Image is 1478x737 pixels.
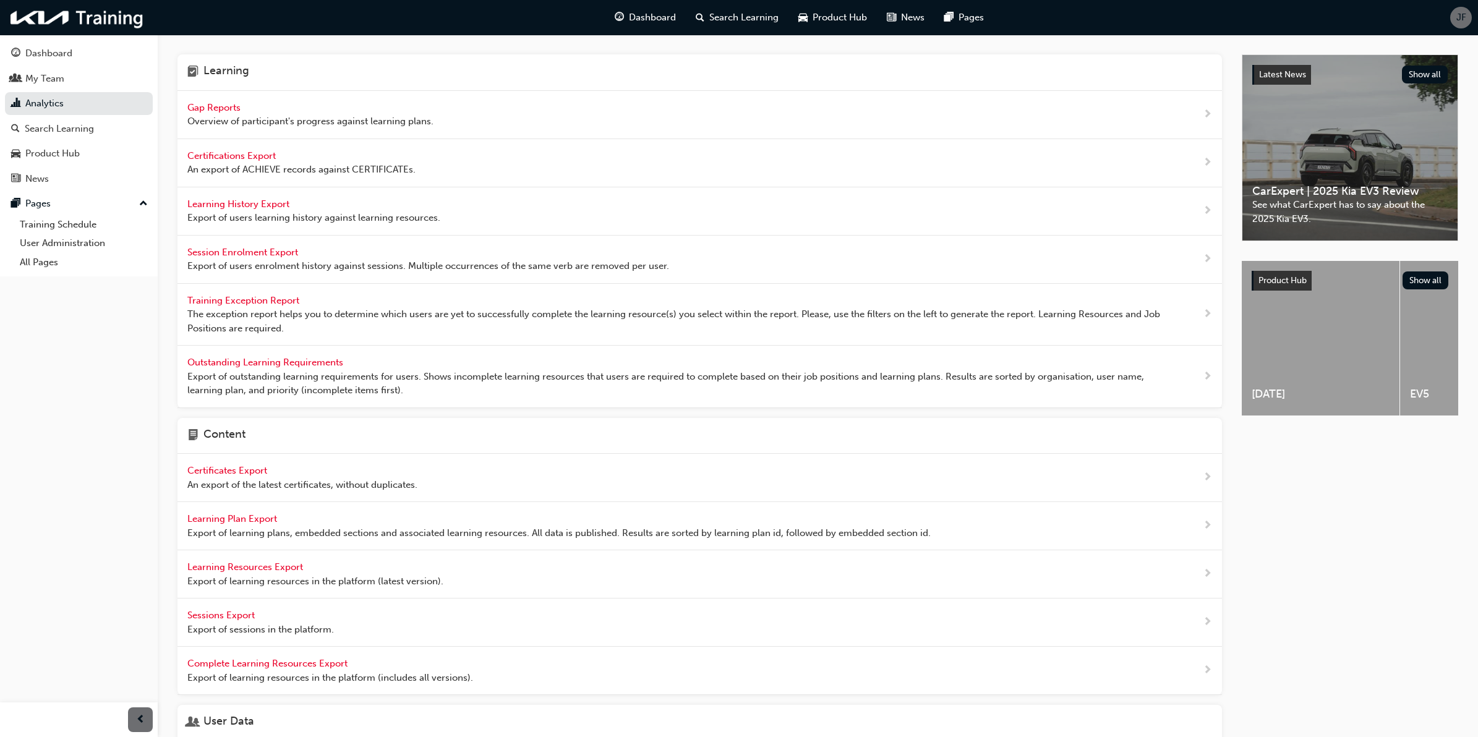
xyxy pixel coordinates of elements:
span: Learning History Export [187,198,292,210]
span: Product Hub [1258,275,1307,286]
button: Pages [5,192,153,215]
span: Export of users learning history against learning resources. [187,211,440,225]
div: Pages [25,197,51,211]
a: Sessions Export Export of sessions in the platform.next-icon [177,599,1222,647]
span: [DATE] [1252,387,1390,401]
span: chart-icon [11,98,20,109]
span: Export of outstanding learning requirements for users. Shows incomplete learning resources that u... [187,370,1163,398]
a: Training Schedule [15,215,153,234]
span: Certificates Export [187,465,270,476]
span: Gap Reports [187,102,243,113]
a: All Pages [15,253,153,272]
a: search-iconSearch Learning [686,5,788,30]
span: next-icon [1203,252,1212,267]
a: pages-iconPages [934,5,994,30]
span: next-icon [1203,518,1212,534]
span: Outstanding Learning Requirements [187,357,346,368]
span: next-icon [1203,203,1212,219]
span: Pages [959,11,984,25]
span: Export of learning resources in the platform (latest version). [187,574,443,589]
div: News [25,172,49,186]
span: Latest News [1259,69,1306,80]
a: Dashboard [5,42,153,65]
span: search-icon [696,10,704,25]
span: user-icon [187,715,199,731]
span: The exception report helps you to determine which users are yet to successfully complete the lear... [187,307,1163,335]
a: Training Exception Report The exception report helps you to determine which users are yet to succ... [177,284,1222,346]
span: Session Enrolment Export [187,247,301,258]
span: An export of ACHIEVE records against CERTIFICATEs. [187,163,416,177]
a: car-iconProduct Hub [788,5,877,30]
a: My Team [5,67,153,90]
button: DashboardMy TeamAnalyticsSearch LearningProduct HubNews [5,40,153,192]
span: Learning Plan Export [187,513,280,524]
span: Export of learning plans, embedded sections and associated learning resources. All data is publis... [187,526,931,540]
span: Certifications Export [187,150,278,161]
span: guage-icon [11,48,20,59]
a: Analytics [5,92,153,115]
span: Complete Learning Resources Export [187,658,350,669]
span: CarExpert | 2025 Kia EV3 Review [1252,184,1448,198]
span: prev-icon [136,712,145,728]
a: Latest NewsShow all [1252,65,1448,85]
span: car-icon [11,148,20,160]
span: next-icon [1203,615,1212,630]
span: Product Hub [813,11,867,25]
span: news-icon [887,10,896,25]
button: Show all [1402,66,1448,83]
div: My Team [25,72,64,86]
a: News [5,168,153,190]
span: next-icon [1203,107,1212,122]
span: Dashboard [629,11,676,25]
a: Gap Reports Overview of participant's progress against learning plans.next-icon [177,91,1222,139]
a: Learning Resources Export Export of learning resources in the platform (latest version).next-icon [177,550,1222,599]
span: next-icon [1203,663,1212,678]
span: An export of the latest certificates, without duplicates. [187,478,417,492]
a: Product Hub [5,142,153,165]
span: Learning Resources Export [187,561,305,573]
span: people-icon [11,74,20,85]
span: car-icon [798,10,808,25]
span: learning-icon [187,64,199,80]
a: Search Learning [5,117,153,140]
span: Overview of participant's progress against learning plans. [187,114,434,129]
span: Search Learning [709,11,779,25]
a: Product HubShow all [1252,271,1448,291]
img: kia-training [6,5,148,30]
span: page-icon [187,428,199,444]
span: News [901,11,925,25]
a: User Administration [15,234,153,253]
span: Export of learning resources in the platform (includes all versions). [187,671,473,685]
span: Export of sessions in the platform. [187,623,334,637]
div: Search Learning [25,122,94,136]
div: Dashboard [25,46,72,61]
span: Training Exception Report [187,295,302,306]
span: Sessions Export [187,610,257,621]
span: See what CarExpert has to say about the 2025 Kia EV3. [1252,198,1448,226]
div: Product Hub [25,147,80,161]
a: Outstanding Learning Requirements Export of outstanding learning requirements for users. Shows in... [177,346,1222,408]
h4: Content [203,428,246,444]
a: Learning Plan Export Export of learning plans, embedded sections and associated learning resource... [177,502,1222,550]
span: guage-icon [615,10,624,25]
a: Complete Learning Resources Export Export of learning resources in the platform (includes all ver... [177,647,1222,695]
button: Show all [1403,271,1449,289]
span: search-icon [11,124,20,135]
a: Certificates Export An export of the latest certificates, without duplicates.next-icon [177,454,1222,502]
span: next-icon [1203,369,1212,385]
a: Certifications Export An export of ACHIEVE records against CERTIFICATEs.next-icon [177,139,1222,187]
h4: User Data [203,715,254,731]
span: pages-icon [944,10,954,25]
a: Latest NewsShow allCarExpert | 2025 Kia EV3 ReviewSee what CarExpert has to say about the 2025 Ki... [1242,54,1458,241]
span: next-icon [1203,470,1212,485]
a: Learning History Export Export of users learning history against learning resources.next-icon [177,187,1222,236]
span: next-icon [1203,566,1212,582]
span: next-icon [1203,155,1212,171]
span: Export of users enrolment history against sessions. Multiple occurrences of the same verb are rem... [187,259,669,273]
h4: Learning [203,64,249,80]
a: news-iconNews [877,5,934,30]
a: [DATE] [1242,261,1399,415]
span: next-icon [1203,307,1212,322]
